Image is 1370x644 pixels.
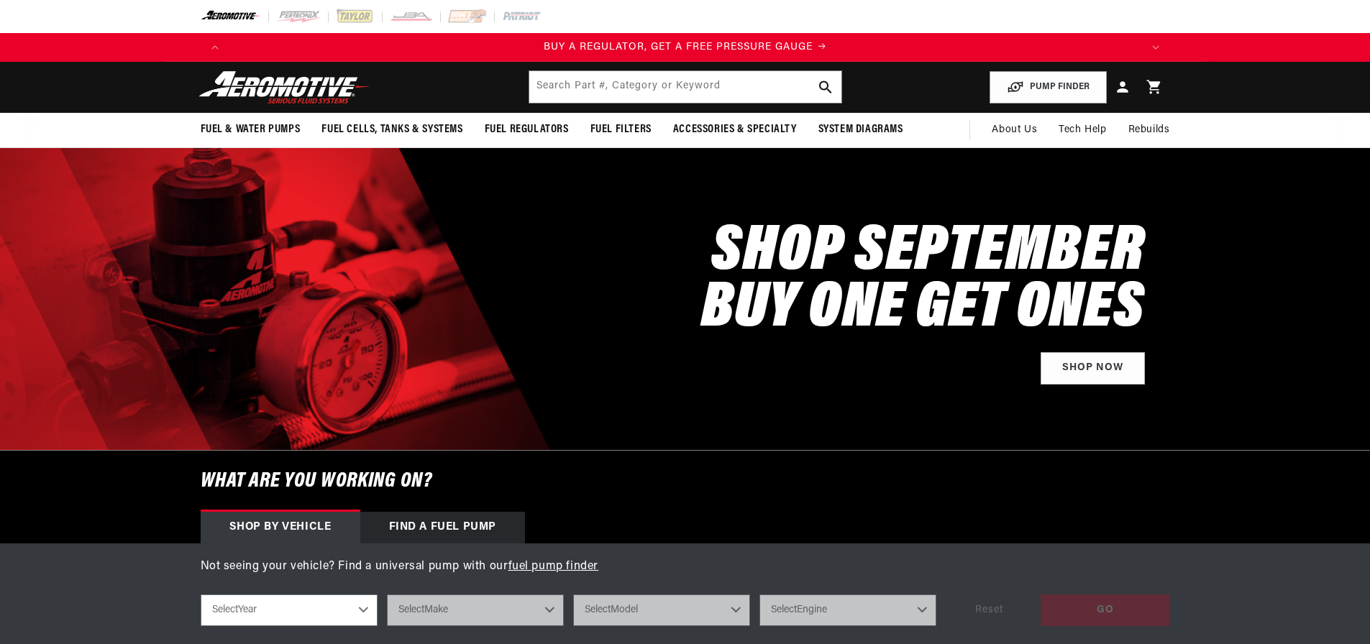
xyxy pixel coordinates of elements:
[544,42,813,52] span: BUY A REGULATOR, GET A FREE PRESSURE GAUGE
[201,558,1170,576] p: Not seeing your vehicle? Find a universal pump with our
[673,122,797,137] span: Accessories & Specialty
[311,113,473,147] summary: Fuel Cells, Tanks & Systems
[759,594,936,626] select: Engine
[992,124,1037,135] span: About Us
[810,71,841,103] button: search button
[573,594,750,626] select: Model
[229,40,1141,55] div: 1 of 4
[1041,352,1145,385] a: Shop Now
[201,33,229,62] button: Translation missing: en.sections.announcements.previous_announcement
[360,512,526,543] div: Find a Fuel Pump
[321,122,462,137] span: Fuel Cells, Tanks & Systems
[387,594,564,626] select: Make
[508,561,599,572] a: fuel pump finder
[1048,113,1117,147] summary: Tech Help
[662,113,808,147] summary: Accessories & Specialty
[201,594,378,626] select: Year
[808,113,914,147] summary: System Diagrams
[529,71,841,103] input: Search by Part Number, Category or Keyword
[165,33,1206,62] slideshow-component: Translation missing: en.sections.announcements.announcement_bar
[1141,33,1170,62] button: Translation missing: en.sections.announcements.next_announcement
[818,122,903,137] span: System Diagrams
[474,113,580,147] summary: Fuel Regulators
[229,40,1141,55] div: Announcement
[590,122,652,137] span: Fuel Filters
[201,122,301,137] span: Fuel & Water Pumps
[201,512,360,543] div: Shop by vehicle
[1118,113,1181,147] summary: Rebuilds
[981,113,1048,147] a: About Us
[1059,122,1106,138] span: Tech Help
[701,225,1145,339] h2: SHOP SEPTEMBER BUY ONE GET ONES
[195,70,375,104] img: Aeromotive
[165,451,1206,512] h6: What are you working on?
[580,113,662,147] summary: Fuel Filters
[1128,122,1170,138] span: Rebuilds
[485,122,569,137] span: Fuel Regulators
[190,113,311,147] summary: Fuel & Water Pumps
[990,71,1107,103] button: PUMP FINDER
[229,40,1141,55] a: BUY A REGULATOR, GET A FREE PRESSURE GAUGE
